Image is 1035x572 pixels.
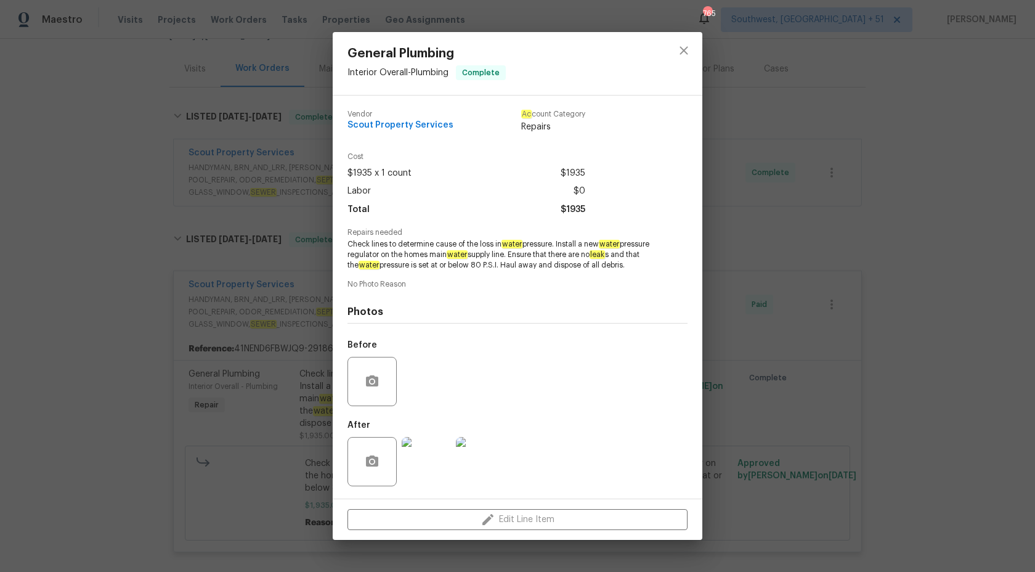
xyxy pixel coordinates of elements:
[359,261,379,269] em: water
[599,240,620,248] em: water
[347,341,377,349] h5: Before
[347,280,688,288] span: No Photo Reason
[669,36,699,65] button: close
[590,250,605,259] em: leak
[347,306,688,318] h4: Photos
[347,201,370,219] span: Total
[347,229,688,237] span: Repairs needed
[457,67,505,79] span: Complete
[347,153,585,161] span: Cost
[347,182,371,200] span: Labor
[347,239,654,270] span: Check lines to determine cause of the loss in pressure. Install a new pressure regulator on the h...
[703,7,712,20] div: 765
[501,240,522,248] em: water
[347,110,453,118] span: Vendor
[347,68,448,77] span: Interior Overall - Plumbing
[574,182,585,200] span: $0
[521,110,532,118] em: Ac
[561,201,585,219] span: $1935
[347,165,412,182] span: $1935 x 1 count
[347,121,453,130] span: Scout Property Services
[347,421,370,430] h5: After
[561,165,585,182] span: $1935
[347,47,506,60] span: General Plumbing
[521,110,585,118] span: count Category
[521,121,585,133] span: Repairs
[447,250,468,259] em: water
